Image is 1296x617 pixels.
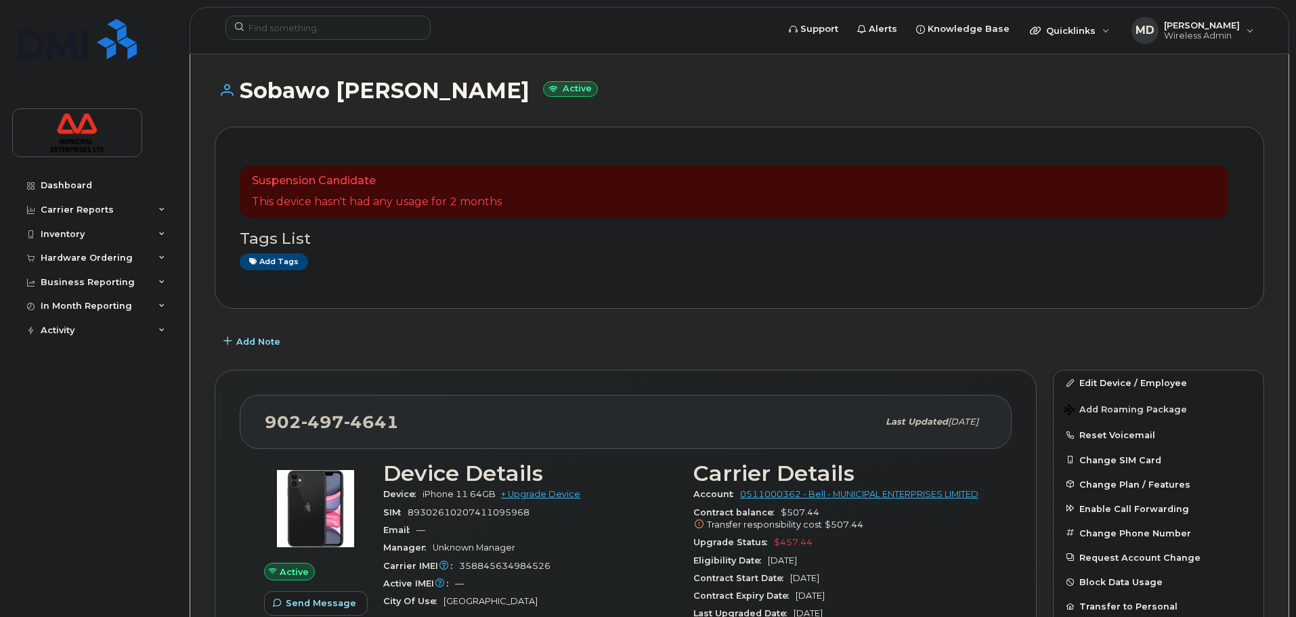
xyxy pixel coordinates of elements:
a: Add tags [240,253,308,270]
span: [DATE] [790,573,819,583]
span: Device [383,489,423,499]
button: Enable Call Forwarding [1054,496,1263,521]
span: — [416,525,425,535]
a: 0511000362 - Bell - MUNICIPAL ENTERPRISES LIMITED [740,489,978,499]
span: Add Note [236,335,280,348]
span: 4641 [344,412,399,432]
a: + Upgrade Device [501,489,580,499]
button: Change SIM Card [1054,448,1263,472]
span: Manager [383,542,433,553]
span: — [455,578,464,589]
button: Change Phone Number [1054,521,1263,545]
button: Add Note [215,329,292,354]
span: $507.44 [825,519,863,530]
span: [DATE] [948,417,978,427]
span: 497 [301,412,344,432]
span: Enable Call Forwarding [1079,503,1189,513]
img: iPhone_11.jpg [275,468,356,549]
span: [DATE] [768,555,797,566]
span: Contract Start Date [693,573,790,583]
h3: Device Details [383,461,677,486]
span: Unknown Manager [433,542,515,553]
span: Send Message [286,597,356,610]
button: Block Data Usage [1054,570,1263,594]
button: Change Plan / Features [1054,472,1263,496]
span: 358845634984526 [459,561,550,571]
h1: Sobawo [PERSON_NAME] [215,79,1264,102]
span: [GEOGRAPHIC_DATA] [444,596,538,606]
span: Upgrade Status [693,537,774,547]
span: [DATE] [796,591,825,601]
span: 902 [265,412,399,432]
span: $507.44 [693,507,987,532]
button: Add Roaming Package [1054,395,1263,423]
span: Contract balance [693,507,781,517]
a: Edit Device / Employee [1054,370,1263,395]
small: Active [543,81,598,97]
button: Send Message [264,591,368,616]
h3: Carrier Details [693,461,987,486]
span: Change Plan / Features [1079,479,1190,489]
h3: Tags List [240,230,1239,247]
span: Contract Expiry Date [693,591,796,601]
span: Carrier IMEI [383,561,459,571]
span: Last updated [886,417,948,427]
button: Request Account Change [1054,545,1263,570]
button: Reset Voicemail [1054,423,1263,447]
span: Transfer responsibility cost [707,519,822,530]
p: Suspension Candidate [252,173,502,189]
span: Active [280,566,309,578]
span: Email [383,525,416,535]
span: iPhone 11 64GB [423,489,496,499]
span: Eligibility Date [693,555,768,566]
span: Active IMEI [383,578,455,589]
span: SIM [383,507,408,517]
span: 89302610207411095968 [408,507,530,517]
span: $457.44 [774,537,813,547]
span: Account [693,489,740,499]
p: This device hasn't had any usage for 2 months [252,194,502,210]
span: Add Roaming Package [1064,404,1187,417]
span: City Of Use [383,596,444,606]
